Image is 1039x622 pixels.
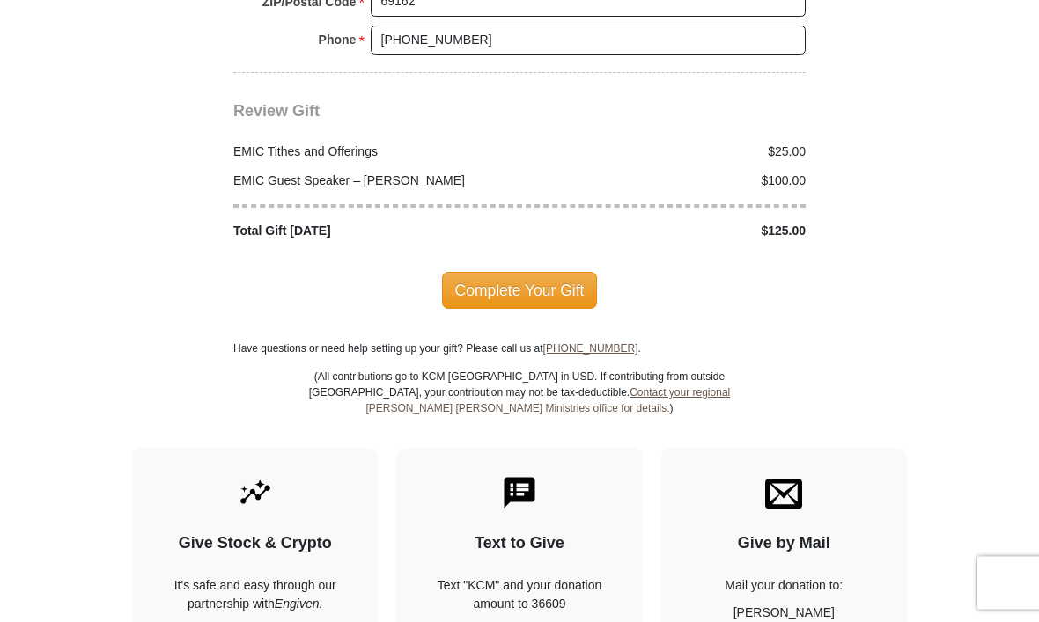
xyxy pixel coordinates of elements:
[501,475,538,512] img: text-to-give.svg
[308,370,731,449] p: (All contributions go to KCM [GEOGRAPHIC_DATA] in USD. If contributing from outside [GEOGRAPHIC_D...
[275,597,322,611] i: Engiven.
[163,577,347,614] p: It's safe and easy through our partnership with
[692,577,876,596] p: Mail your donation to:
[319,28,357,53] strong: Phone
[225,143,520,162] div: EMIC Tithes and Offerings
[519,143,815,162] div: $25.00
[519,223,815,241] div: $125.00
[225,223,520,241] div: Total Gift [DATE]
[692,535,876,554] h4: Give by Mail
[543,343,638,355] a: [PHONE_NUMBER]
[427,535,611,554] h4: Text to Give
[765,475,802,512] img: envelope.svg
[163,535,347,554] h4: Give Stock & Crypto
[442,273,598,310] span: Complete Your Gift
[427,577,611,614] div: Text "KCM" and your donation amount to 36609
[225,172,520,191] div: EMIC Guest Speaker – [PERSON_NAME]
[233,341,806,357] p: Have questions or need help setting up your gift? Please call us at .
[237,475,274,512] img: give-by-stock.svg
[519,172,815,191] div: $100.00
[233,103,320,121] span: Review Gift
